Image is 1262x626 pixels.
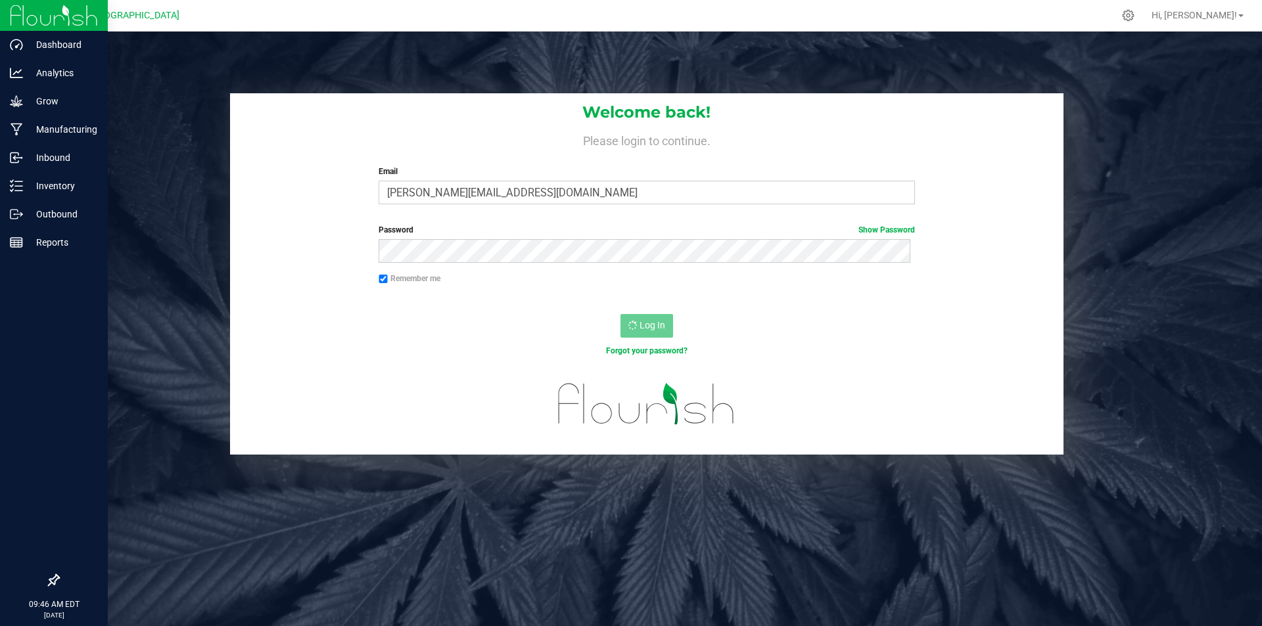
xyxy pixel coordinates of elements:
[1120,9,1136,22] div: Manage settings
[10,208,23,221] inline-svg: Outbound
[10,95,23,108] inline-svg: Grow
[23,122,102,137] p: Manufacturing
[858,225,915,235] a: Show Password
[10,236,23,249] inline-svg: Reports
[542,370,751,437] img: flourish_logo.svg
[6,598,102,610] p: 09:46 AM EDT
[230,131,1063,147] h4: Please login to continue.
[10,66,23,79] inline-svg: Analytics
[89,10,179,21] span: [GEOGRAPHIC_DATA]
[379,225,413,235] span: Password
[606,346,688,355] a: Forgot your password?
[23,206,102,222] p: Outbound
[23,37,102,53] p: Dashboard
[1152,10,1237,20] span: Hi, [PERSON_NAME]!
[23,65,102,81] p: Analytics
[23,235,102,250] p: Reports
[23,150,102,166] p: Inbound
[10,179,23,192] inline-svg: Inventory
[230,104,1063,121] h1: Welcome back!
[379,275,388,284] input: Remember me
[620,314,673,338] button: Log In
[23,178,102,194] p: Inventory
[10,123,23,136] inline-svg: Manufacturing
[23,93,102,109] p: Grow
[379,273,440,284] label: Remember me
[10,38,23,51] inline-svg: Dashboard
[10,151,23,164] inline-svg: Inbound
[640,320,665,330] span: Log In
[13,521,53,560] iframe: Resource center
[6,610,102,620] p: [DATE]
[379,166,914,177] label: Email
